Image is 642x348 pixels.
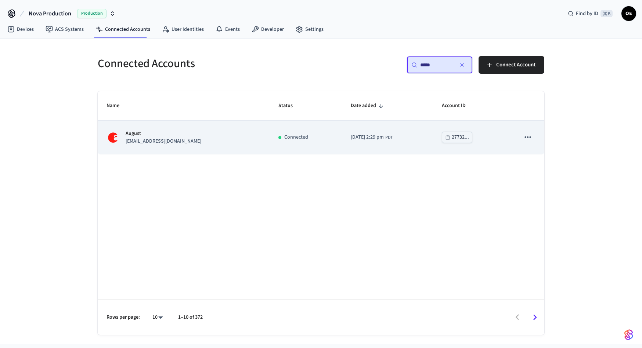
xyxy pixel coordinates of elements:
span: OE [622,7,635,20]
p: 1–10 of 372 [178,314,203,321]
span: [DATE] 2:29 pm [351,133,384,141]
a: Devices [1,23,40,36]
a: User Identities [156,23,210,36]
a: Connected Accounts [90,23,156,36]
span: Account ID [442,100,475,111]
button: 27732... [442,132,472,143]
a: Events [210,23,246,36]
p: Connected [284,133,308,141]
span: Connect Account [496,60,535,70]
img: SeamLogoGradient.69752ec5.svg [624,329,633,341]
div: America/Vancouver [351,133,393,141]
span: Name [107,100,129,111]
a: ACS Systems [40,23,90,36]
a: Settings [290,23,329,36]
button: Connect Account [479,56,544,74]
p: August [126,130,201,138]
span: Find by ID [576,10,598,17]
span: Status [278,100,302,111]
a: Developer [246,23,290,36]
p: [EMAIL_ADDRESS][DOMAIN_NAME] [126,138,201,145]
table: sticky table [98,91,544,154]
button: Go to next page [526,309,544,326]
div: Find by ID⌘ K [562,7,618,20]
button: OE [621,6,636,21]
span: Nova Production [29,9,71,18]
span: Date added [351,100,386,111]
span: ⌘ K [600,10,613,17]
h5: Connected Accounts [98,56,317,71]
img: August Logo, Square [107,131,120,144]
span: PDT [385,134,393,141]
span: Production [77,9,107,18]
div: 27732... [452,133,469,142]
p: Rows per page: [107,314,140,321]
div: 10 [149,312,166,323]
